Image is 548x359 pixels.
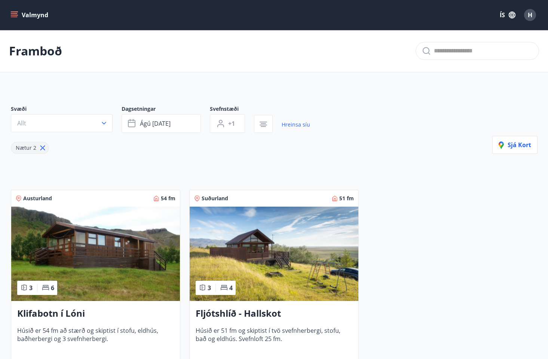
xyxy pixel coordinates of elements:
h3: Fljótshlíð - Hallskot [196,307,352,320]
img: Paella dish [190,207,358,301]
button: Allt [11,114,113,132]
div: Nætur 2 [11,142,49,154]
button: ÍS [496,8,520,22]
span: 3 [208,284,211,292]
button: H [521,6,539,24]
p: Framboð [9,43,62,59]
span: Svæði [11,105,122,114]
span: H [528,11,532,19]
span: Svefnstæði [210,105,254,114]
button: Sjá kort [492,136,538,154]
h3: Klifabotn í Lóni [17,307,174,320]
span: 4 [229,284,233,292]
span: Húsið er 54 fm að stærð og skiptist í stofu, eldhús, baðherbergi og 3 svefnherbergi. [17,326,174,351]
button: +1 [210,114,245,133]
span: Húsið er 51 fm og skiptist í tvö svefnherbergi, stofu, bað og eldhús. Svefnloft 25 fm. [196,326,352,351]
span: 6 [51,284,54,292]
span: Austurland [23,195,52,202]
span: 3 [29,284,33,292]
span: Suðurland [202,195,228,202]
span: 51 fm [339,195,354,202]
button: menu [9,8,51,22]
a: Hreinsa síu [282,116,310,133]
img: Paella dish [11,207,180,301]
span: Allt [17,119,26,127]
span: ágú [DATE] [140,119,171,128]
span: 54 fm [161,195,175,202]
span: +1 [228,119,235,128]
span: Nætur 2 [16,144,36,151]
span: Dagsetningar [122,105,210,114]
button: ágú [DATE] [122,114,201,133]
span: Sjá kort [499,141,531,149]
